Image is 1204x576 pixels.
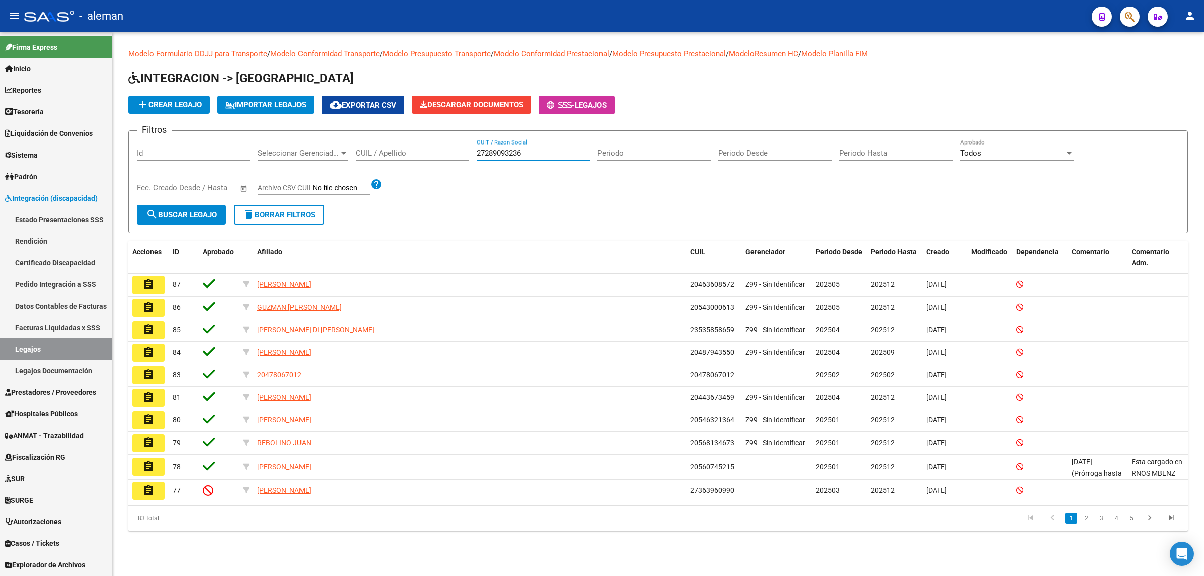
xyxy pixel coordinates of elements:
span: 78 [173,463,181,471]
span: Explorador de Archivos [5,559,85,570]
span: Hospitales Públicos [5,408,78,419]
span: 202512 [871,439,895,447]
button: Buscar Legajo [137,205,226,225]
a: 2 [1080,513,1092,524]
span: 85 [173,326,181,334]
span: [PERSON_NAME] [257,416,311,424]
span: 87 [173,280,181,289]
mat-icon: cloud_download [330,99,342,111]
span: CUIL [690,248,705,256]
mat-icon: assignment [142,437,155,449]
span: [DATE] [926,326,947,334]
span: Z99 - Sin Identificar [745,348,805,356]
span: 202504 [816,348,840,356]
a: go to first page [1021,513,1040,524]
span: Modificado [971,248,1007,256]
span: 23535858659 [690,326,734,334]
span: 79 [173,439,181,447]
span: 202512 [871,486,895,494]
datatable-header-cell: Acciones [128,241,169,274]
a: 5 [1125,513,1137,524]
span: 202502 [816,371,840,379]
span: Z99 - Sin Identificar [745,439,805,447]
span: 202512 [871,280,895,289]
mat-icon: delete [243,208,255,220]
datatable-header-cell: Creado [922,241,967,274]
span: Comentario [1072,248,1109,256]
datatable-header-cell: Periodo Hasta [867,241,922,274]
span: Gerenciador [745,248,785,256]
button: Open calendar [238,183,250,194]
span: 202502 [871,371,895,379]
span: 202512 [871,393,895,401]
span: Borrar Filtros [243,210,315,219]
li: page 4 [1109,510,1124,527]
span: ANMAT - Trazabilidad [5,430,84,441]
span: 81 [173,393,181,401]
span: [PERSON_NAME] [257,486,311,494]
span: Tesorería [5,106,44,117]
div: 83 total [128,506,339,531]
span: Periodo Hasta [871,248,917,256]
datatable-header-cell: Aprobado [199,241,239,274]
span: IMPORTAR LEGAJOS [225,100,306,109]
a: 1 [1065,513,1077,524]
span: 202504 [816,393,840,401]
button: IMPORTAR LEGAJOS [217,96,314,114]
mat-icon: assignment [142,346,155,358]
li: page 2 [1079,510,1094,527]
button: Descargar Documentos [412,96,531,114]
h3: Filtros [137,123,172,137]
mat-icon: assignment [142,460,155,472]
mat-icon: assignment [142,278,155,291]
span: REBOLINO JUAN [257,439,311,447]
span: Periodo Desde [816,248,862,256]
span: 202505 [816,303,840,311]
span: INTEGRACION -> [GEOGRAPHIC_DATA] [128,71,354,85]
span: Aprobado [203,248,234,256]
span: Esta cargado en RNOS MBENZ [1132,458,1182,477]
span: Acciones [132,248,162,256]
span: GUZMAN [PERSON_NAME] [257,303,342,311]
span: [DATE] [926,393,947,401]
mat-icon: menu [8,10,20,22]
a: 4 [1110,513,1122,524]
mat-icon: help [370,178,382,190]
button: Crear Legajo [128,96,210,114]
li: page 5 [1124,510,1139,527]
span: 20568134673 [690,439,734,447]
span: 202501 [816,439,840,447]
span: Afiliado [257,248,282,256]
span: [DATE] [926,439,947,447]
span: Creado [926,248,949,256]
mat-icon: search [146,208,158,220]
div: / / / / / / [128,48,1188,531]
a: Modelo Presupuesto Transporte [383,49,491,58]
span: [DATE] [926,303,947,311]
a: go to previous page [1043,513,1062,524]
span: 86 [173,303,181,311]
span: Archivo CSV CUIL [258,184,313,192]
a: ModeloResumen HC [729,49,798,58]
datatable-header-cell: Periodo Desde [812,241,867,274]
button: -Legajos [539,96,615,114]
a: Modelo Conformidad Transporte [270,49,380,58]
span: Casos / Tickets [5,538,59,549]
a: Modelo Presupuesto Prestacional [612,49,726,58]
datatable-header-cell: Comentario [1068,241,1128,274]
span: Prestadores / Proveedores [5,387,96,398]
span: Z99 - Sin Identificar [745,280,805,289]
span: Todos [960,149,981,158]
span: SUR [5,473,25,484]
span: Z99 - Sin Identificar [745,416,805,424]
span: 84 [173,348,181,356]
mat-icon: assignment [142,414,155,426]
span: Descargar Documentos [420,100,523,109]
input: Fecha inicio [137,183,178,192]
span: Sistema [5,150,38,161]
span: Z99 - Sin Identificar [745,326,805,334]
mat-icon: assignment [142,369,155,381]
span: [PERSON_NAME] DI [PERSON_NAME] [257,326,374,334]
datatable-header-cell: Gerenciador [741,241,812,274]
button: Borrar Filtros [234,205,324,225]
